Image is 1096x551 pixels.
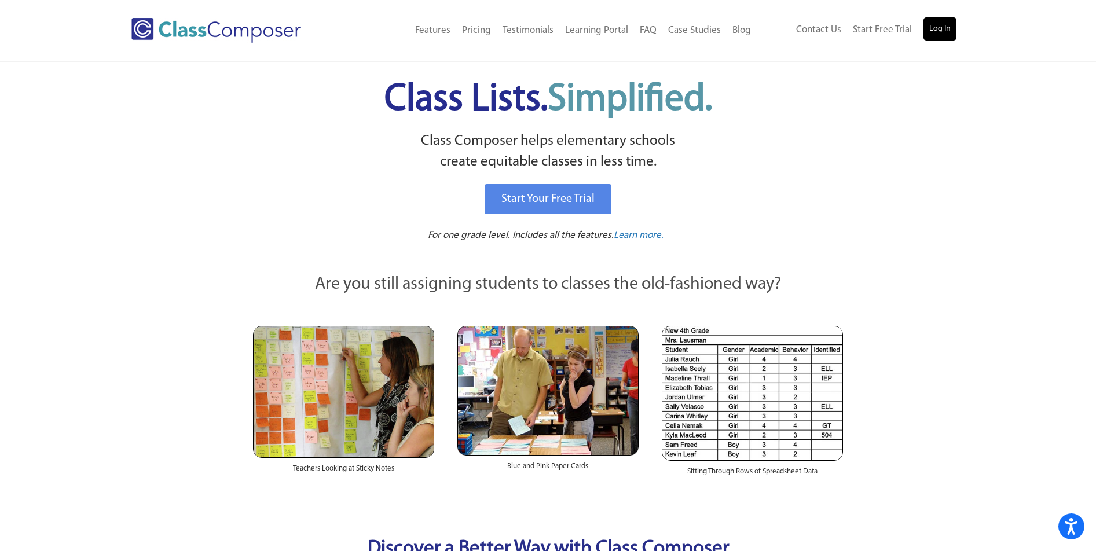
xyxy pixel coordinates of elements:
a: Learn more. [614,229,664,243]
img: Class Composer [131,18,301,43]
a: Testimonials [497,18,559,43]
span: Simplified. [548,81,712,119]
div: Teachers Looking at Sticky Notes [253,458,434,486]
div: Blue and Pink Paper Cards [457,456,639,483]
div: Sifting Through Rows of Spreadsheet Data [662,461,843,488]
span: Class Lists. [384,81,712,119]
a: FAQ [634,18,662,43]
span: For one grade level. Includes all the features. [428,230,614,240]
a: Start Your Free Trial [485,184,611,214]
a: Start Free Trial [847,17,918,43]
a: Log In [923,17,956,41]
a: Case Studies [662,18,727,43]
span: Start Your Free Trial [501,193,595,205]
p: Are you still assigning students to classes the old-fashioned way? [253,272,844,297]
img: Teachers Looking at Sticky Notes [253,326,434,458]
a: Features [409,18,456,43]
a: Blog [727,18,757,43]
a: Pricing [456,18,497,43]
img: Spreadsheets [662,326,843,461]
a: Contact Us [790,17,847,43]
p: Class Composer helps elementary schools create equitable classes in less time. [251,131,845,173]
span: Learn more. [614,230,664,240]
a: Learning Portal [559,18,634,43]
img: Blue and Pink Paper Cards [457,326,639,455]
nav: Header Menu [757,17,956,43]
nav: Header Menu [349,18,757,43]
